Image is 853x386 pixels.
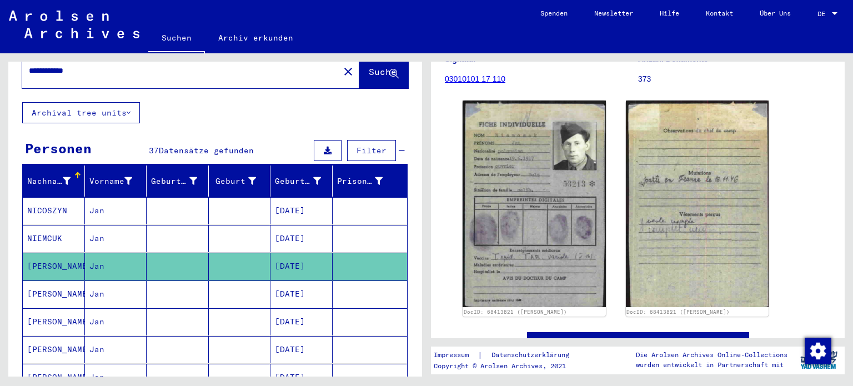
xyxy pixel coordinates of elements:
[85,336,147,363] mat-cell: Jan
[357,146,387,156] span: Filter
[626,309,730,315] a: DocID: 68413821 ([PERSON_NAME])
[359,54,408,88] button: Suche
[626,101,769,307] img: 002.jpg
[275,172,335,190] div: Geburtsdatum
[434,349,583,361] div: |
[23,253,85,280] mat-cell: [PERSON_NAME]
[333,166,408,197] mat-header-cell: Prisoner #
[347,140,396,161] button: Filter
[85,253,147,280] mat-cell: Jan
[369,66,397,77] span: Suche
[270,166,333,197] mat-header-cell: Geburtsdatum
[342,65,355,78] mat-icon: close
[270,225,333,252] mat-cell: [DATE]
[434,361,583,371] p: Copyright © Arolsen Archives, 2021
[85,308,147,335] mat-cell: Jan
[337,176,383,187] div: Prisoner #
[464,309,567,315] a: DocID: 68413821 ([PERSON_NAME])
[817,10,830,18] span: DE
[23,166,85,197] mat-header-cell: Nachname
[159,146,254,156] span: Datensätze gefunden
[275,176,321,187] div: Geburtsdatum
[85,225,147,252] mat-cell: Jan
[27,176,71,187] div: Nachname
[89,172,147,190] div: Vorname
[270,336,333,363] mat-cell: [DATE]
[148,24,205,53] a: Suchen
[85,280,147,308] mat-cell: Jan
[205,24,307,51] a: Archiv erkunden
[270,308,333,335] mat-cell: [DATE]
[213,172,270,190] div: Geburt‏
[483,349,583,361] a: Datenschutzerklärung
[798,346,840,374] img: yv_logo.png
[149,146,159,156] span: 37
[553,336,723,348] a: See comments created before [DATE]
[151,176,197,187] div: Geburtsname
[213,176,257,187] div: Geburt‏
[805,338,831,364] img: Zustimmung ändern
[23,197,85,224] mat-cell: NICOSZYN
[209,166,271,197] mat-header-cell: Geburt‏
[151,172,211,190] div: Geburtsname
[270,253,333,280] mat-cell: [DATE]
[23,280,85,308] mat-cell: [PERSON_NAME]
[636,360,787,370] p: wurden entwickelt in Partnerschaft mit
[22,102,140,123] button: Archival tree units
[9,11,139,38] img: Arolsen_neg.svg
[147,166,209,197] mat-header-cell: Geburtsname
[23,336,85,363] mat-cell: [PERSON_NAME]
[638,73,831,85] p: 373
[270,197,333,224] mat-cell: [DATE]
[337,60,359,82] button: Clear
[463,101,606,307] img: 001.jpg
[445,74,505,83] a: 03010101 17 110
[85,166,147,197] mat-header-cell: Vorname
[25,138,92,158] div: Personen
[337,172,397,190] div: Prisoner #
[434,349,478,361] a: Impressum
[636,350,787,360] p: Die Arolsen Archives Online-Collections
[89,176,133,187] div: Vorname
[27,172,84,190] div: Nachname
[85,197,147,224] mat-cell: Jan
[23,225,85,252] mat-cell: NIEMCUK
[23,308,85,335] mat-cell: [PERSON_NAME]
[270,280,333,308] mat-cell: [DATE]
